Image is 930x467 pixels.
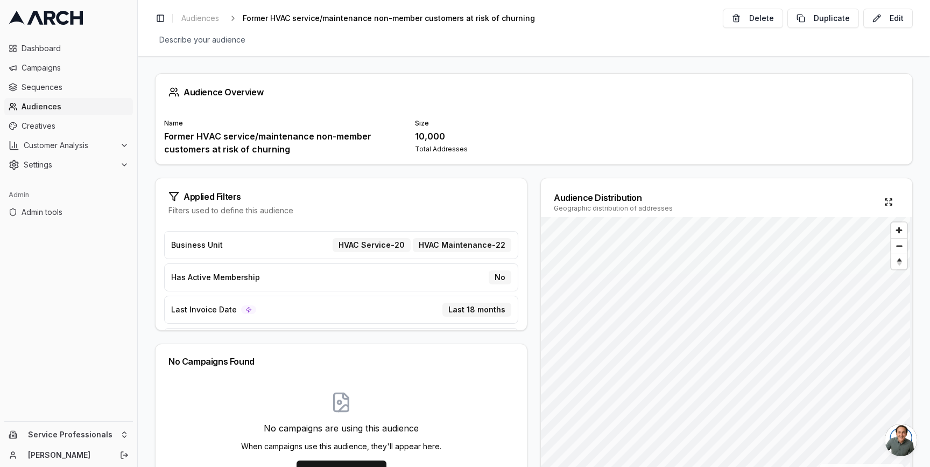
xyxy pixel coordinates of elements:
a: Admin tools [4,204,133,221]
span: Reset bearing to north [890,255,908,268]
div: Name [164,119,402,128]
button: Edit [863,9,913,28]
a: Open chat [885,424,917,456]
div: Last 18 months [442,303,511,317]
div: Geographic distribution of addresses [554,204,673,213]
div: HVAC Maintenance-22 [413,238,511,252]
button: Zoom in [891,222,907,238]
span: Creatives [22,121,129,131]
span: Service Professionals [28,430,116,440]
span: Sequences [22,82,129,93]
a: [PERSON_NAME] [28,450,108,461]
span: Audiences [22,101,129,112]
button: Customer Analysis [4,137,133,154]
span: Campaigns [22,62,129,73]
button: Service Professionals [4,426,133,443]
span: Dashboard [22,43,129,54]
span: Describe your audience [155,32,250,47]
div: Audience Overview [168,87,899,97]
p: When campaigns use this audience, they'll appear here. [241,441,441,452]
a: Campaigns [4,59,133,76]
div: HVAC Service-20 [333,238,411,252]
button: Settings [4,156,133,173]
span: Admin tools [22,207,129,218]
span: Has Active Membership [171,272,260,283]
button: Duplicate [787,9,859,28]
div: Admin [4,186,133,204]
div: Audience Distribution [554,191,673,204]
span: Former HVAC service/maintenance non-member customers at risk of churning [243,13,535,24]
a: Dashboard [4,40,133,57]
div: Size [415,119,653,128]
span: Business Unit [171,240,223,250]
button: Zoom out [891,238,907,254]
div: 10,000 [415,130,653,143]
a: Audiences [4,98,133,115]
div: Former HVAC service/maintenance non-member customers at risk of churning [164,130,402,156]
p: No campaigns are using this audience [241,422,441,435]
div: No Campaigns Found [168,357,514,366]
button: Delete [723,9,783,28]
nav: breadcrumb [177,11,552,26]
span: Settings [24,159,116,170]
div: Applied Filters [168,191,514,202]
a: Sequences [4,79,133,96]
span: Audiences [181,13,219,24]
a: Creatives [4,117,133,135]
a: Audiences [177,11,223,26]
div: No [489,270,511,284]
span: Customer Analysis [24,140,116,151]
div: Total Addresses [415,145,653,154]
span: Last Invoice Date [171,304,237,315]
button: Log out [117,448,132,463]
div: Filters used to define this audience [168,205,514,216]
button: Reset bearing to north [891,254,907,269]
